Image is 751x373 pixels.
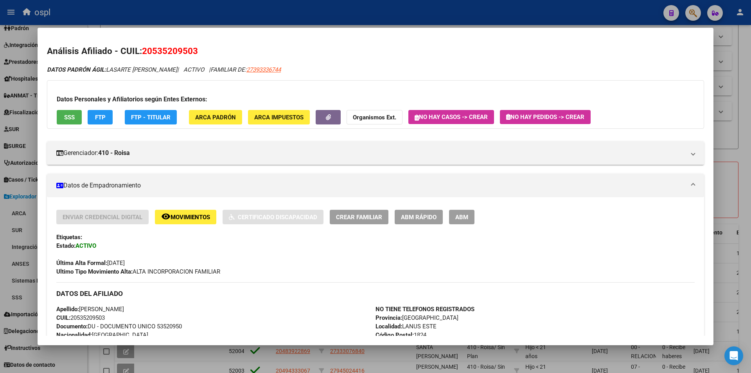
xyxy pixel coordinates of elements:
[395,210,443,224] button: ABM Rápido
[47,66,281,73] i: | ACTIVO |
[47,141,704,165] mat-expansion-panel-header: Gerenciador:410 - Roisa
[246,66,281,73] span: 27393336744
[56,332,148,339] span: [GEOGRAPHIC_DATA]
[238,214,317,221] span: Certificado Discapacidad
[64,114,75,121] span: SSS
[63,214,142,221] span: Enviar Credencial Digital
[195,114,236,121] span: ARCA Padrón
[375,314,458,321] span: [GEOGRAPHIC_DATA]
[375,332,426,339] span: 1824
[375,332,414,339] strong: Código Postal:
[254,114,304,121] span: ARCA Impuestos
[375,314,402,321] strong: Provincia:
[131,114,171,121] span: FTP - Titular
[56,314,105,321] span: 20535209503
[161,212,171,221] mat-icon: remove_red_eye
[142,46,198,56] span: 20535209503
[223,210,323,224] button: Certificado Discapacidad
[347,110,402,124] button: Organismos Ext.
[75,242,96,249] strong: ACTIVO
[125,110,177,124] button: FTP - Titular
[56,314,70,321] strong: CUIL:
[455,214,468,221] span: ABM
[47,45,704,58] h2: Análisis Afiliado - CUIL:
[375,323,437,330] span: LANUS ESTE
[56,289,695,298] h3: DATOS DEL AFILIADO
[56,268,133,275] strong: Ultimo Tipo Movimiento Alta:
[56,242,75,249] strong: Estado:
[171,214,210,221] span: Movimientos
[95,114,106,121] span: FTP
[47,66,106,73] strong: DATOS PADRÓN ÁGIL:
[56,323,182,330] span: DU - DOCUMENTO UNICO 53520950
[189,110,242,124] button: ARCA Padrón
[415,114,488,121] span: No hay casos -> Crear
[57,95,694,104] h3: Datos Personales y Afiliatorios según Entes Externos:
[336,214,382,221] span: Crear Familiar
[500,110,591,124] button: No hay Pedidos -> Crear
[506,114,584,121] span: No hay Pedidos -> Crear
[56,306,79,313] strong: Apellido:
[88,110,113,124] button: FTP
[56,181,685,190] mat-panel-title: Datos de Empadronamiento
[56,268,220,275] span: ALTA INCORPORACION FAMILIAR
[353,114,396,121] strong: Organismos Ext.
[47,174,704,197] mat-expansion-panel-header: Datos de Empadronamiento
[408,110,494,124] button: No hay casos -> Crear
[56,332,92,339] strong: Nacionalidad:
[56,148,685,158] mat-panel-title: Gerenciador:
[56,234,82,241] strong: Etiquetas:
[248,110,310,124] button: ARCA Impuestos
[56,210,149,224] button: Enviar Credencial Digital
[56,323,88,330] strong: Documento:
[98,148,130,158] strong: 410 - Roisa
[57,110,82,124] button: SSS
[330,210,388,224] button: Crear Familiar
[724,346,743,365] div: Open Intercom Messenger
[375,306,474,313] strong: NO TIENE TELEFONOS REGISTRADOS
[56,259,107,267] strong: Última Alta Formal:
[56,306,124,313] span: [PERSON_NAME]
[155,210,216,224] button: Movimientos
[56,259,125,267] span: [DATE]
[449,210,474,224] button: ABM
[401,214,437,221] span: ABM Rápido
[47,66,177,73] span: LASARTE [PERSON_NAME]
[210,66,281,73] span: FAMILIAR DE:
[375,323,402,330] strong: Localidad:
